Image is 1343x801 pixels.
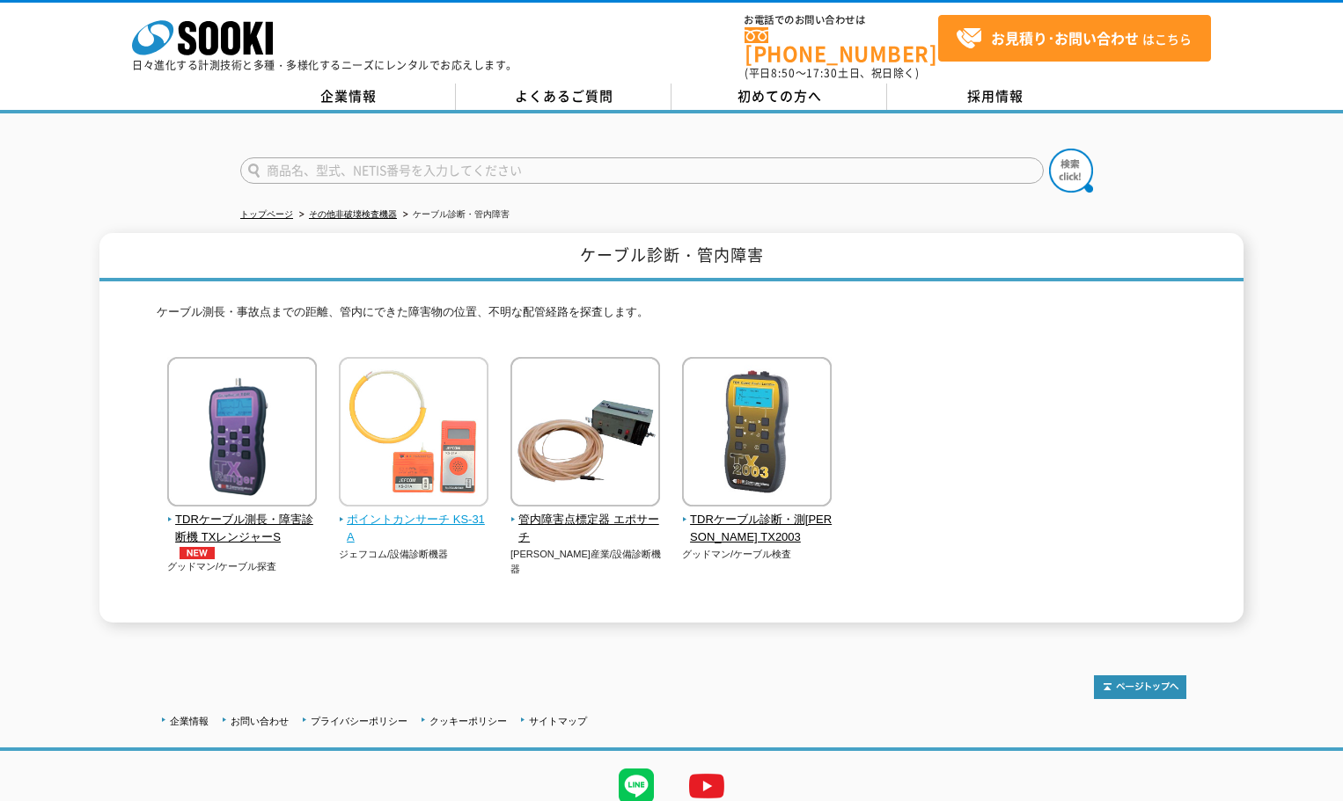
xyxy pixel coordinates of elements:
[132,60,517,70] p: 日々進化する計測技術と多種・多様化するニーズにレンタルでお応えします。
[311,716,407,726] a: プライバシーポリシー
[339,511,489,548] span: ポイントカンサーチ KS-31A
[231,716,289,726] a: お問い合わせ
[745,15,938,25] span: お電話でのお問い合わせは
[1094,675,1186,699] img: トップページへ
[510,547,661,576] p: [PERSON_NAME]産業/設備診断機器
[339,494,489,547] a: ポイントカンサーチ KS-31A
[510,511,661,548] span: 管内障害点標定器 エポサーチ
[429,716,507,726] a: クッキーポリシー
[806,65,838,81] span: 17:30
[339,547,489,562] p: ジェフコム/設備診断機器
[510,494,661,547] a: 管内障害点標定器 エポサーチ
[400,206,510,224] li: ケーブル診断・管内障害
[99,233,1244,281] h1: ケーブル診断・管内障害
[167,511,318,560] span: TDRケーブル測長・障害診断機 TXレンジャーS
[671,84,887,110] a: 初めての方へ
[991,27,1139,48] strong: お見積り･お問い合わせ
[167,494,318,559] a: TDRケーブル測長・障害診断機 TXレンジャーSNEW
[175,547,219,559] img: NEW
[682,511,833,548] span: TDRケーブル診断・測[PERSON_NAME] TX2003
[309,209,397,219] a: その他非破壊検査機器
[938,15,1211,62] a: お見積り･お問い合わせはこちら
[682,357,832,511] img: TDRケーブル診断・測長機 TX2003
[738,86,822,106] span: 初めての方へ
[170,716,209,726] a: 企業情報
[456,84,671,110] a: よくあるご質問
[529,716,587,726] a: サイトマップ
[771,65,796,81] span: 8:50
[339,357,488,511] img: ポイントカンサーチ KS-31A
[240,209,293,219] a: トップページ
[240,84,456,110] a: 企業情報
[956,25,1192,52] span: はこちら
[1049,149,1093,193] img: btn_search.png
[745,27,938,63] a: [PHONE_NUMBER]
[157,303,1186,331] p: ケーブル測長・事故点までの距離、管内にできた障害物の位置、不明な配管経路を探査します。
[745,65,919,81] span: (平日 ～ 土日、祝日除く)
[887,84,1103,110] a: 採用情報
[167,357,317,511] img: TDRケーブル測長・障害診断機 TXレンジャーS
[682,494,833,547] a: TDRケーブル診断・測[PERSON_NAME] TX2003
[240,157,1044,184] input: 商品名、型式、NETIS番号を入力してください
[167,559,318,574] p: グッドマン/ケーブル探査
[682,547,833,562] p: グッドマン/ケーブル検査
[510,357,660,511] img: 管内障害点標定器 エポサーチ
